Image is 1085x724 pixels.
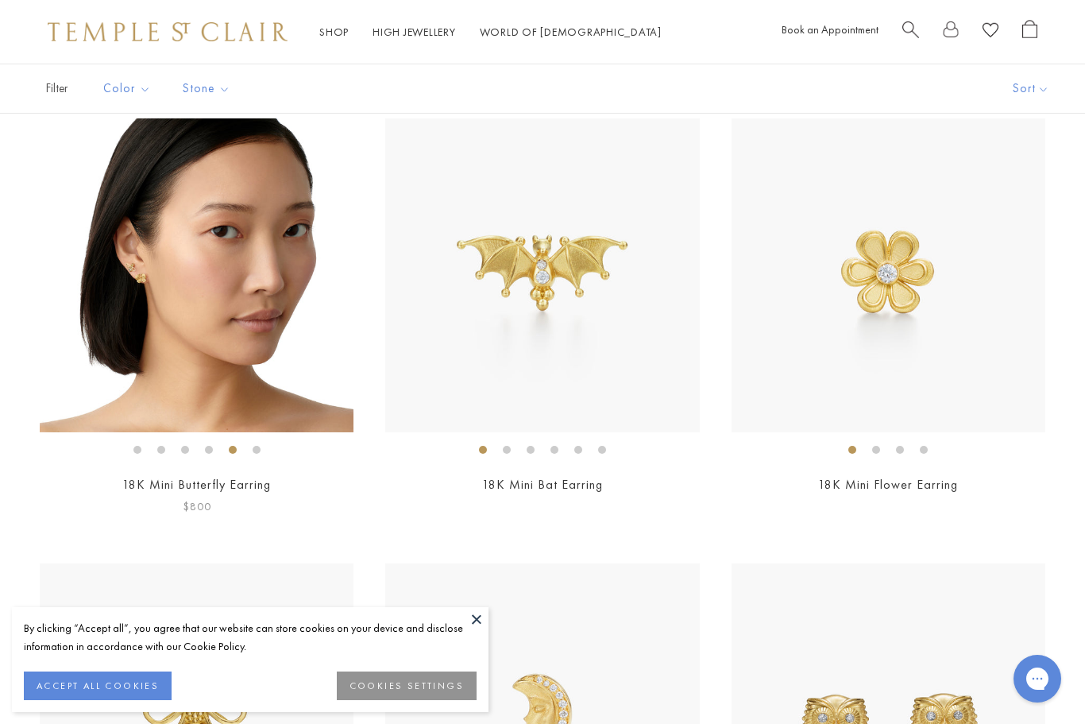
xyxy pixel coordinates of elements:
a: View Wishlist [983,20,998,45]
a: Book an Appointment [782,22,878,37]
a: ShopShop [319,25,349,39]
a: 18K Mini Bat Earring [482,476,603,493]
a: 18K Mini Butterfly Earring [122,476,271,493]
img: E18104-MINIBAT [385,118,699,432]
a: 18K Mini Flower Earring [818,476,958,493]
a: World of [DEMOGRAPHIC_DATA]World of [DEMOGRAPHIC_DATA] [480,25,662,39]
a: Open Shopping Bag [1022,20,1037,45]
button: ACCEPT ALL COOKIES [24,672,172,700]
iframe: Gorgias live chat messenger [1006,649,1069,708]
div: By clicking “Accept all”, you agree that our website can store cookies on your device and disclos... [24,619,477,656]
button: Color [91,71,163,106]
span: Stone [175,79,242,99]
span: $800 [183,498,211,516]
button: COOKIES SETTINGS [337,672,477,700]
button: Show sort by [977,64,1085,113]
a: High JewelleryHigh Jewellery [373,25,456,39]
nav: Main navigation [319,22,662,42]
img: E18103-MINIFLWR [732,118,1045,432]
a: Search [902,20,919,45]
span: Color [95,79,163,99]
img: E18102-MINIBFLY [40,118,353,432]
button: Stone [171,71,242,106]
img: Temple St. Clair [48,22,288,41]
